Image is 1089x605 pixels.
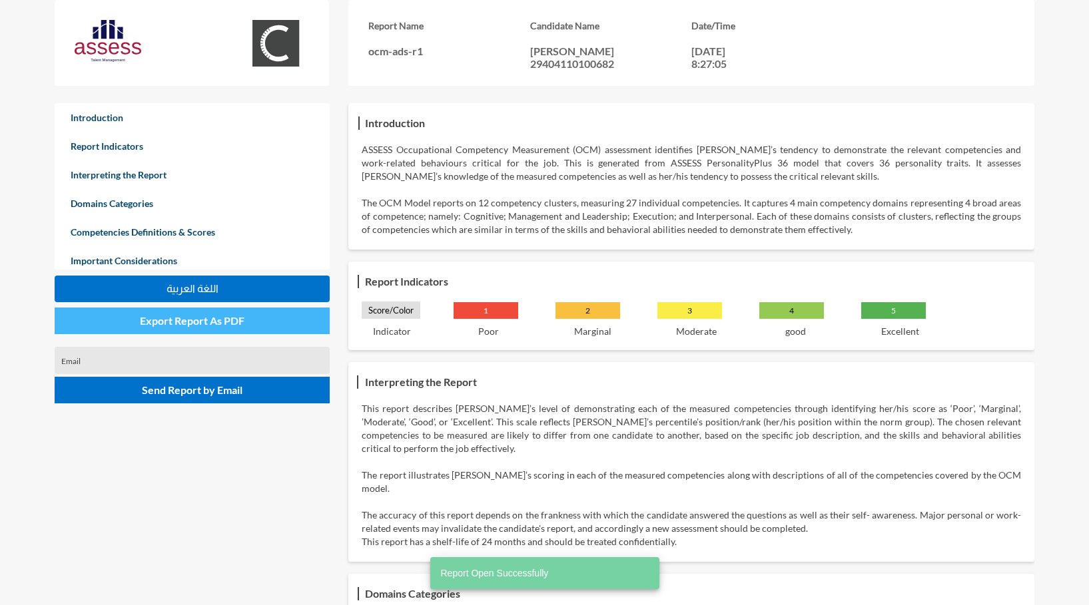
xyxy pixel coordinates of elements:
[657,302,722,319] p: 3
[454,302,518,319] p: 1
[362,372,480,391] h3: Interpreting the Report
[676,325,717,337] p: Moderate
[759,302,824,319] p: 4
[55,103,330,132] a: Introduction
[530,20,692,31] h3: Candidate Name
[555,302,620,319] p: 2
[785,325,806,337] p: good
[362,402,1021,455] p: This report describes [PERSON_NAME]’s level of demonstrating each of the measured competencies th...
[242,20,309,67] img: OCM.svg
[55,218,330,246] a: Competencies Definitions & Scores
[362,302,420,319] p: Score/Color
[55,189,330,218] a: Domains Categories
[75,20,141,62] img: AssessLogoo.svg
[55,307,330,334] button: Export Report As PDF
[881,325,919,337] p: Excellent
[142,383,242,396] span: Send Report by Email
[530,45,692,70] p: [PERSON_NAME] 29404110100682
[55,132,330,160] a: Report Indicators
[368,20,530,31] h3: Report Name
[55,160,330,189] a: Interpreting the Report
[368,45,530,57] p: ocm-ads-r1
[362,196,1021,236] p: The OCM Model reports on 12 competency clusters, measuring 27 individual competencies. It capture...
[55,276,330,302] button: اللغة العربية
[140,314,244,327] span: Export Report As PDF
[55,246,330,275] a: Important Considerations
[362,584,464,603] h3: Domains Categories
[691,45,751,70] p: [DATE] 8:27:05
[362,469,1021,495] p: The report illustrates [PERSON_NAME]’s scoring in each of the measured competencies along with de...
[691,20,853,31] h3: Date/Time
[362,508,1021,535] p: The accuracy of this report depends on the frankness with which the candidate answered the questi...
[167,283,218,294] span: اللغة العربية
[574,325,611,337] p: Marginal
[373,325,411,337] p: Indicator
[478,325,499,337] p: Poor
[55,377,330,403] button: Send Report by Email
[362,272,452,291] h3: Report Indicators
[362,113,428,132] h3: Introduction
[362,535,1021,548] p: This report has a shelf-life of 24 months and should be treated confidentially.
[441,566,549,580] span: Report Open Successfully
[362,143,1021,183] p: ASSESS Occupational Competency Measurement (OCM) assessment identifies [PERSON_NAME]’s tendency t...
[861,302,926,319] p: 5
